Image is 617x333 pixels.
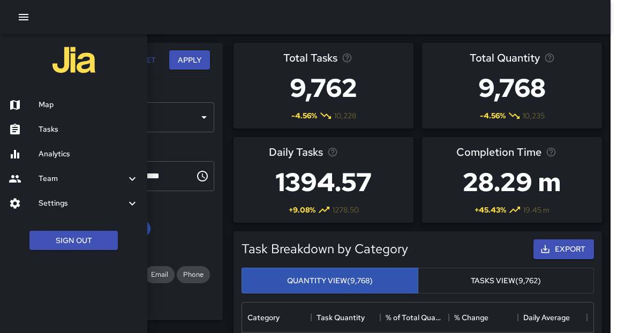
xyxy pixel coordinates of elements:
[39,99,139,111] h6: Map
[39,124,139,135] h6: Tasks
[39,173,126,185] h6: Team
[52,39,95,81] img: jia-logo
[29,231,118,251] button: Sign Out
[39,148,139,160] h6: Analytics
[39,198,126,209] h6: Settings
